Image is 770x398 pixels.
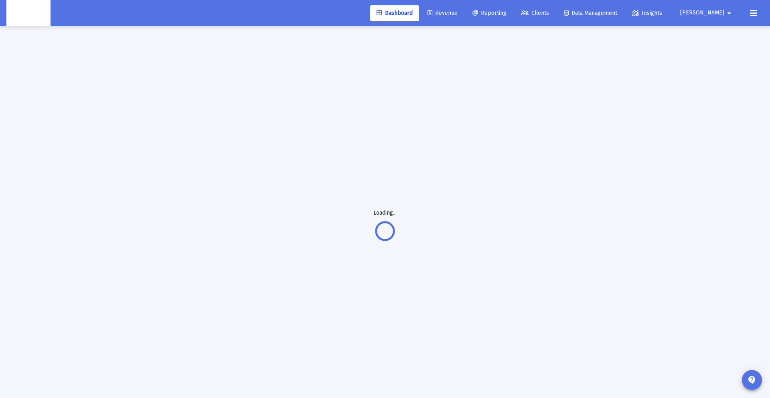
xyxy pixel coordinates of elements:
[557,5,624,21] a: Data Management
[680,10,724,16] span: [PERSON_NAME]
[466,5,513,21] a: Reporting
[626,5,669,21] a: Insights
[377,10,413,16] span: Dashboard
[747,375,757,385] mat-icon: contact_support
[428,10,458,16] span: Revenue
[632,10,662,16] span: Insights
[370,5,419,21] a: Dashboard
[521,10,549,16] span: Clients
[472,10,507,16] span: Reporting
[724,5,734,21] mat-icon: arrow_drop_down
[12,5,45,21] img: Dashboard
[671,5,744,21] button: [PERSON_NAME]
[515,5,555,21] a: Clients
[421,5,464,21] a: Revenue
[564,10,617,16] span: Data Management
